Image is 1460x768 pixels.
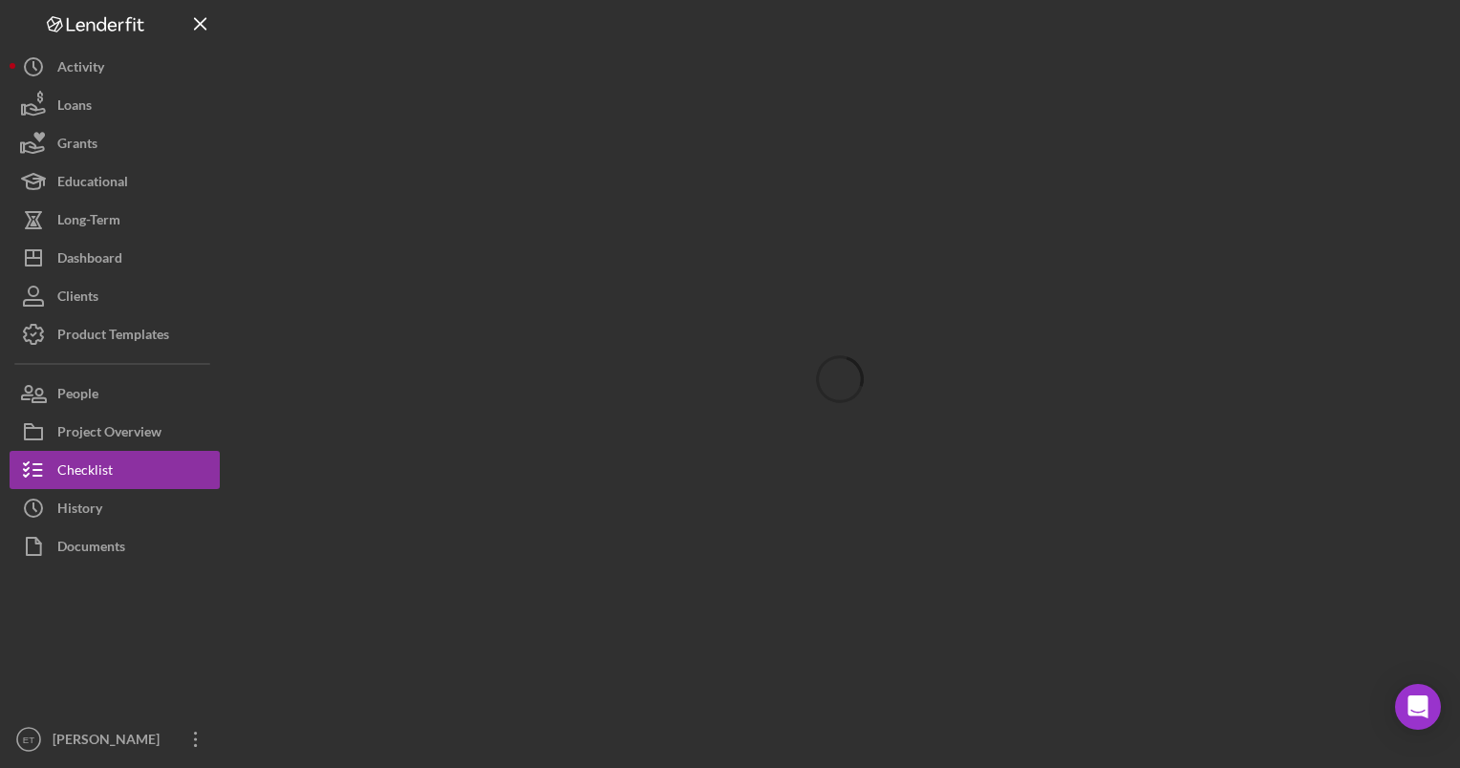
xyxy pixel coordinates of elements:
div: Documents [57,527,125,570]
div: Clients [57,277,98,320]
button: Documents [10,527,220,565]
div: Loans [57,86,92,129]
div: Checklist [57,451,113,494]
button: Long-Term [10,201,220,239]
button: Grants [10,124,220,162]
button: Dashboard [10,239,220,277]
button: Checklist [10,451,220,489]
div: Product Templates [57,315,169,358]
div: Grants [57,124,97,167]
button: History [10,489,220,527]
button: Activity [10,48,220,86]
div: Dashboard [57,239,122,282]
div: Activity [57,48,104,91]
div: History [57,489,102,532]
div: People [57,374,98,417]
div: Project Overview [57,413,161,456]
button: Educational [10,162,220,201]
button: Loans [10,86,220,124]
button: Clients [10,277,220,315]
button: Product Templates [10,315,220,353]
button: Project Overview [10,413,220,451]
text: ET [23,735,34,745]
div: Open Intercom Messenger [1395,684,1441,730]
button: ET[PERSON_NAME] [10,720,220,758]
div: [PERSON_NAME] [48,720,172,763]
button: People [10,374,220,413]
div: Educational [57,162,128,205]
div: Long-Term [57,201,120,244]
